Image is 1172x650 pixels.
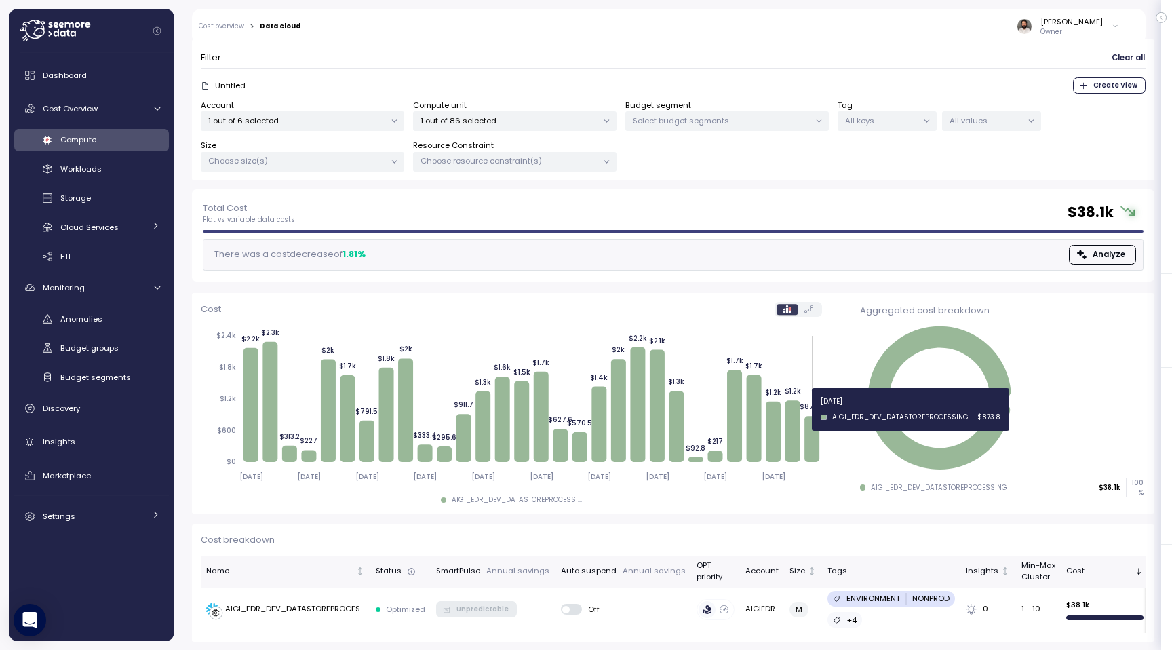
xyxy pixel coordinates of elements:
p: Optimized [386,604,425,615]
tspan: $2.2k [629,334,647,343]
span: Storage [60,193,91,204]
div: 1.81 % [343,248,366,261]
a: Dashboard [14,62,169,89]
tspan: $2.2k [241,334,260,343]
tspan: [DATE] [529,472,553,481]
span: ETL [60,251,72,262]
div: 0 [966,603,1010,615]
p: All keys [845,115,918,126]
div: Data cloud [260,23,300,30]
a: Cost Overview [14,95,169,122]
tspan: $217 [707,438,723,446]
a: Anomalies [14,308,169,330]
button: Analyze [1069,245,1136,265]
a: Discovery [14,395,169,422]
p: Cost breakdown [201,533,1146,547]
div: [PERSON_NAME] [1040,16,1103,27]
span: Cost Overview [43,103,98,114]
tspan: $2.3k [261,328,279,337]
tspan: $1.7k [745,362,762,370]
a: Cloud Services [14,216,169,238]
tspan: $2k [399,345,412,354]
a: Budget groups [14,337,169,360]
tspan: $1.8k [219,363,236,372]
tspan: [DATE] [239,472,263,481]
tspan: $1.7k [726,357,743,366]
span: Off [582,604,600,615]
p: $38.1k [1099,483,1120,493]
label: Resource Constraint [413,140,494,152]
div: Insights [966,565,998,577]
a: Insights [14,429,169,456]
div: Auto suspend [561,565,686,577]
td: AIGIEDR [740,588,784,632]
a: Marketplace [14,462,169,489]
tspan: $1.3k [475,378,491,387]
p: ENVIRONMENT [846,593,900,604]
span: M [796,603,802,617]
p: Cost [201,303,221,316]
tspan: $1.4k [590,373,608,382]
tspan: $2.4k [216,332,236,341]
a: Compute [14,129,169,151]
tspan: Total cost [924,402,954,411]
label: Compute unit [413,100,467,112]
span: Settings [43,511,75,522]
td: 1 - 10 [1015,588,1060,632]
p: Select budget segments [633,115,810,126]
tspan: $1.2k [784,387,800,396]
p: - Annual savings [480,565,549,577]
span: Cloud Services [60,222,119,233]
tspan: $791.5 [355,407,378,416]
tspan: $1.7k [339,362,356,370]
tspan: $1.8k [378,354,395,363]
th: CostSorted descending [1061,556,1149,588]
div: Open Intercom Messenger [14,604,46,636]
div: Size [789,565,805,577]
span: Create View [1093,78,1137,93]
tspan: [DATE] [587,472,611,481]
tspan: $1.2k [765,388,781,397]
p: +4 [846,615,857,626]
span: Anomalies [60,313,102,324]
span: Workloads [60,164,102,174]
tspan: [DATE] [471,472,495,481]
div: AIGI_EDR_DEV_DATASTOREPROCESSING [225,603,365,615]
span: Analyze [1093,246,1125,264]
tspan: $1.7k [532,358,549,367]
p: Total Cost [203,202,295,215]
tspan: $570.5 [567,419,592,427]
tspan: $600 [217,426,236,435]
div: AIGI_EDR_DEV_DATASTOREPROCESSING [871,483,1007,493]
button: Clear all [1111,48,1146,68]
tspan: $333.4 [413,432,437,440]
tspan: $313.2 [279,432,300,441]
a: Budget segments [14,366,169,388]
div: Not sorted [807,567,817,576]
tspan: $1.3k [668,378,684,387]
a: Cost overview [199,23,244,30]
label: Budget segment [625,100,691,112]
tspan: [DATE] [355,472,379,481]
tspan: $911.7 [454,401,473,410]
div: Not sorted [1000,567,1010,576]
p: Owner [1040,27,1103,37]
tspan: $2.1k [649,337,665,345]
tspan: $0 [227,458,236,467]
span: Compute [60,134,96,145]
label: Size [201,140,216,152]
button: Collapse navigation [149,26,165,36]
p: Filter [201,51,221,64]
th: SizeNot sorted [784,556,822,588]
a: Storage [14,187,169,210]
button: Create View [1073,77,1146,94]
tspan: $2k [321,346,334,355]
div: > [250,22,254,31]
span: Budget groups [60,343,119,353]
tspan: $2k [612,346,625,355]
p: All values [950,115,1022,126]
p: Choose resource constraint(s) [421,155,598,166]
div: Sorted descending [1134,567,1144,576]
tspan: $38.1k [922,387,956,401]
div: Not sorted [355,567,365,576]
